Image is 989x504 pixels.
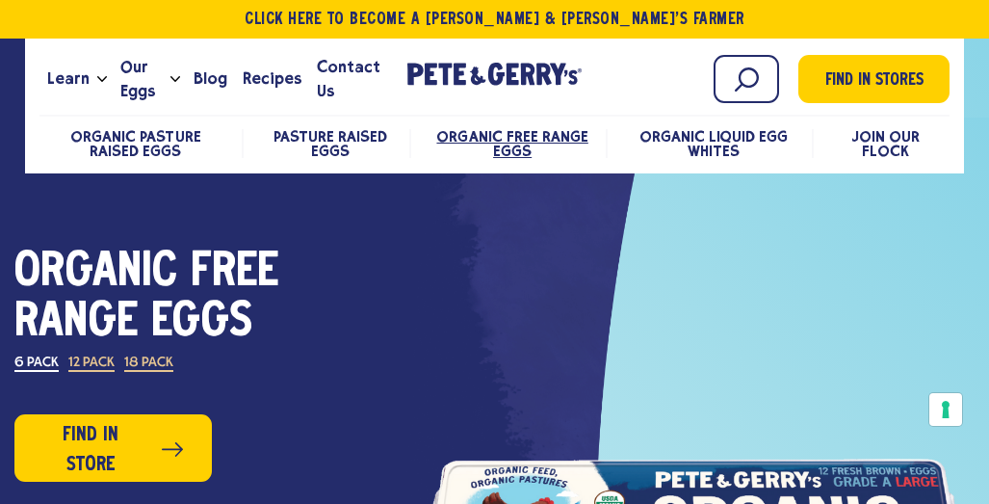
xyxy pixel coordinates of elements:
a: Organic Free Range Eggs [436,127,587,160]
a: Find in Store [14,414,212,482]
a: Join Our Flock [851,127,920,160]
nav: desktop product menu [39,115,950,171]
a: Learn [39,53,97,105]
button: Open the dropdown menu for Our Eggs [170,76,180,83]
a: Pasture Raised Eggs [273,127,387,160]
a: Contact Us [309,53,388,105]
button: Your consent preferences for tracking technologies [929,393,962,426]
span: Find in Store [43,420,139,480]
a: Organic Pasture Raised Eggs [70,127,200,160]
a: Organic Liquid Egg Whites [639,127,788,160]
h1: Organic Free Range Eggs [14,248,414,348]
button: Open the dropdown menu for Learn [97,76,107,83]
a: Our Eggs [113,53,170,105]
label: 18 Pack [124,357,173,372]
a: Blog [186,53,235,105]
input: Search [714,55,779,103]
label: 6 Pack [14,357,59,372]
label: 12 Pack [68,357,115,372]
span: Contact Us [317,55,380,103]
span: Find in Stores [825,68,924,94]
a: Find in Stores [798,55,950,103]
a: Recipes [235,53,309,105]
span: Recipes [243,66,301,91]
span: Our Eggs [120,55,163,103]
span: Blog [194,66,227,91]
span: Learn [47,66,90,91]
